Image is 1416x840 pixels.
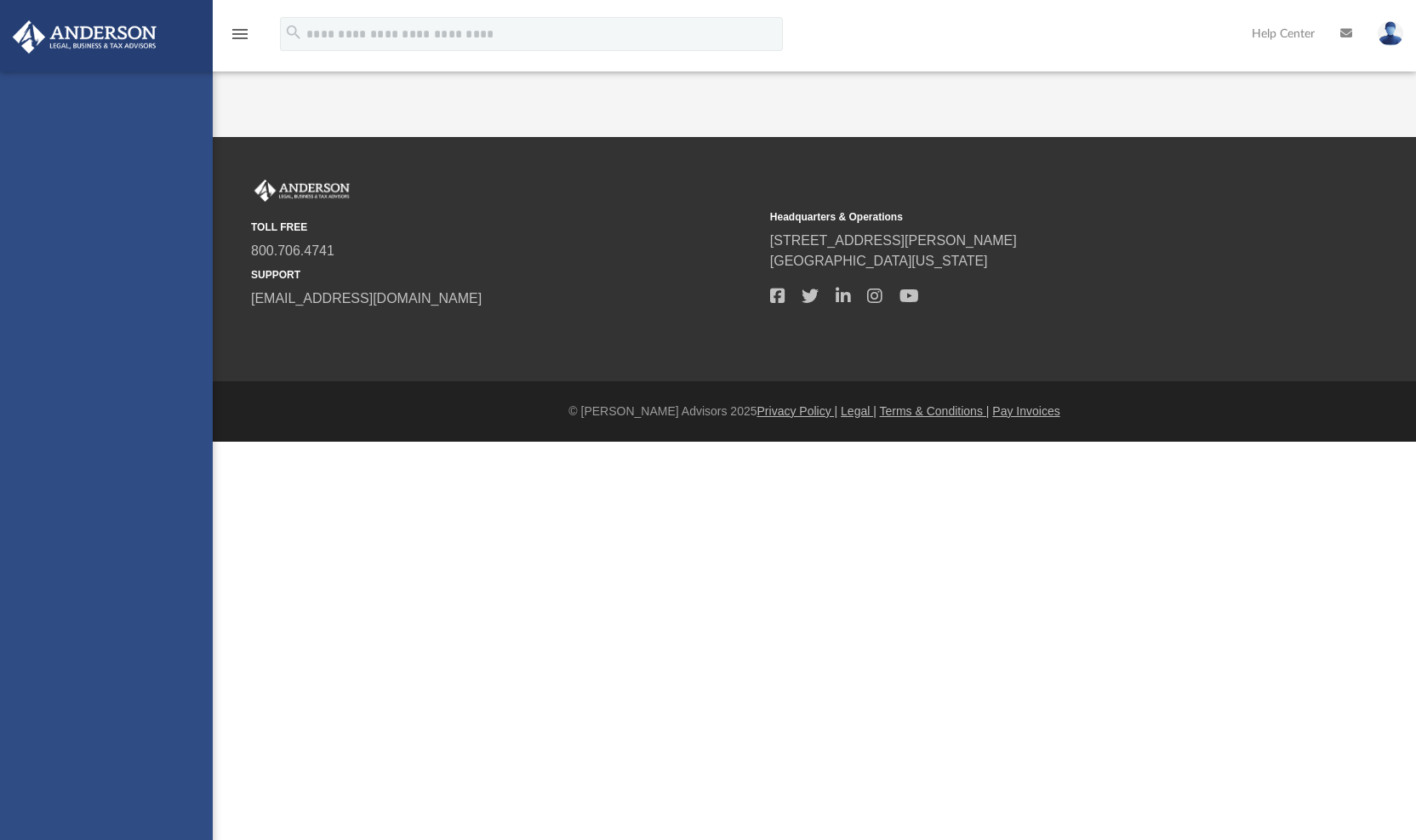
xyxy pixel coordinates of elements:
[770,233,1017,248] a: [STREET_ADDRESS][PERSON_NAME]
[251,291,482,306] a: [EMAIL_ADDRESS][DOMAIN_NAME]
[251,220,758,235] small: TOLL FREE
[841,404,876,418] a: Legal |
[1378,21,1403,46] img: User Pic
[880,404,990,418] a: Terms & Conditions |
[284,23,303,42] i: search
[213,403,1416,420] div: © [PERSON_NAME] Advisors 2025
[230,32,250,44] a: menu
[251,243,334,258] a: 800.706.4741
[992,404,1059,418] a: Pay Invoices
[251,267,758,283] small: SUPPORT
[8,20,162,54] img: Anderson Advisors Platinum Portal
[770,254,988,268] a: [GEOGRAPHIC_DATA][US_STATE]
[770,209,1277,225] small: Headquarters & Operations
[251,180,353,202] img: Anderson Advisors Platinum Portal
[230,24,250,44] i: menu
[757,404,838,418] a: Privacy Policy |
